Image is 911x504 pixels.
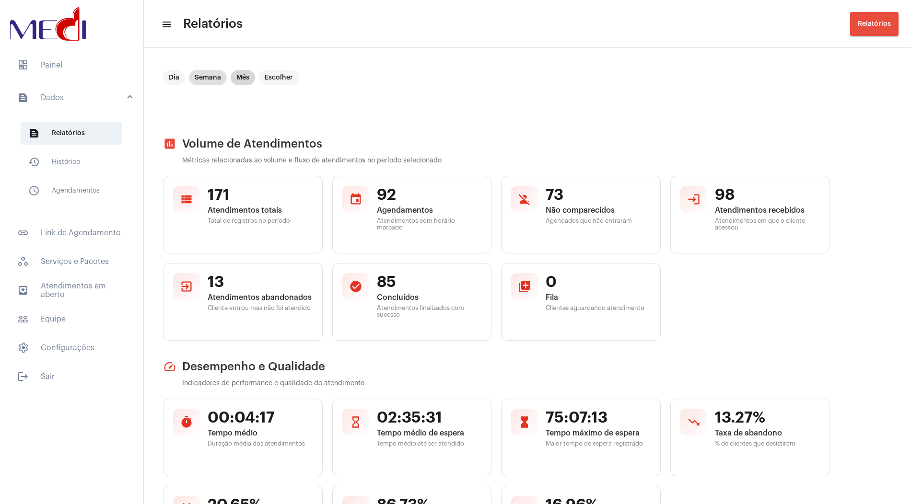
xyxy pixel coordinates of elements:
[183,16,243,32] span: Relatórios
[189,70,227,85] mat-chip: Semana
[10,221,134,244] span: Link de Agendamento
[21,150,122,173] span: Histórico
[349,193,362,206] mat-icon: event
[28,156,40,168] mat-icon: sidenav icon
[17,227,29,239] mat-icon: sidenav icon
[208,273,313,291] span: 13
[715,186,820,204] span: 98
[715,206,820,215] span: Atendimentos recebidos
[17,92,128,103] mat-panel-title: Dados
[17,342,29,354] span: sidenav icon
[163,137,176,150] mat-icon: assessment
[163,360,176,373] mat-icon: speed
[17,59,29,71] span: sidenav icon
[163,360,829,373] h2: Desempenho e Qualidade
[546,429,651,437] span: Tempo máximo de espera
[546,409,651,427] span: 75:07:13
[208,218,313,224] span: Total de registros no período
[180,280,193,293] mat-icon: exit_to_app
[850,12,899,36] button: Relatórios
[518,193,531,206] mat-icon: person_off
[208,186,313,204] span: 171
[161,19,171,30] mat-icon: sidenav icon
[546,218,651,224] span: Agendados que não entraram
[180,193,193,206] mat-icon: view_list
[208,429,313,437] span: Tempo médio
[715,218,820,231] span: Atendimentos em que o cliente acessou
[208,409,313,427] span: 00:04:17
[377,273,482,291] span: 85
[715,429,820,437] span: Taxa de abandono
[377,409,482,427] span: 02:35:31
[17,371,29,382] mat-icon: sidenav icon
[208,440,313,447] span: Duração média dos atendimentos
[10,308,134,331] span: Equipe
[687,415,701,429] mat-icon: trending_down
[182,157,829,164] p: Métricas relacionadas ao volume e fluxo de atendimentos no período selecionado
[8,5,88,43] img: d3a1b5fa-500b-b90f-5a1c-719c20e9830b.png
[715,409,820,427] span: 13.27%
[17,256,29,267] span: sidenav icon
[546,186,651,204] span: 73
[377,305,482,318] span: Atendimentos finalizados com sucesso
[163,70,185,85] mat-chip: Dia
[546,305,651,311] span: Clientes aguardando atendimento
[546,293,651,302] span: Fila
[208,293,313,302] span: Atendimentos abandonados
[377,186,482,204] span: 92
[21,122,122,145] span: Relatórios
[858,21,891,27] span: Relatórios
[687,193,701,206] mat-icon: login
[377,206,482,215] span: Agendamentos
[28,185,40,196] mat-icon: sidenav icon
[208,305,313,311] span: Cliente entrou mas não foi atendido
[10,365,134,388] span: Sair
[377,218,482,231] span: Atendimentos com horário marcado
[518,415,531,429] mat-icon: hourglass_full
[546,440,651,447] span: Maior tempo de espera registrado
[10,250,134,273] span: Serviços e Pacotes
[21,179,122,202] span: Agendamentos
[231,70,255,85] mat-chip: Mês
[17,285,29,296] mat-icon: sidenav icon
[377,429,482,437] span: Tempo médio de espera
[10,279,134,302] span: Atendimentos em aberto
[518,280,531,293] mat-icon: queue
[349,280,362,293] mat-icon: check_circle
[6,82,143,113] mat-expansion-panel-header: sidenav iconDados
[28,127,40,139] mat-icon: sidenav icon
[349,415,362,429] mat-icon: hourglass_empty
[10,54,134,77] span: Painel
[377,440,482,447] span: Tempo médio até ser atendido
[546,273,651,291] span: 0
[377,293,482,302] span: Concluídos
[17,92,29,103] mat-icon: sidenav icon
[163,137,829,150] h2: Volume de Atendimentos
[208,206,313,215] span: Atendimentos totais
[180,415,193,429] mat-icon: timer
[10,336,134,359] span: Configurações
[546,206,651,215] span: Não comparecidos
[6,113,143,216] div: sidenav iconDados
[259,70,299,85] mat-chip: Escolher
[182,380,829,387] p: Indicadores de performance e qualidade do atendimento
[17,313,29,325] mat-icon: sidenav icon
[715,440,820,447] span: % de clientes que desistiram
